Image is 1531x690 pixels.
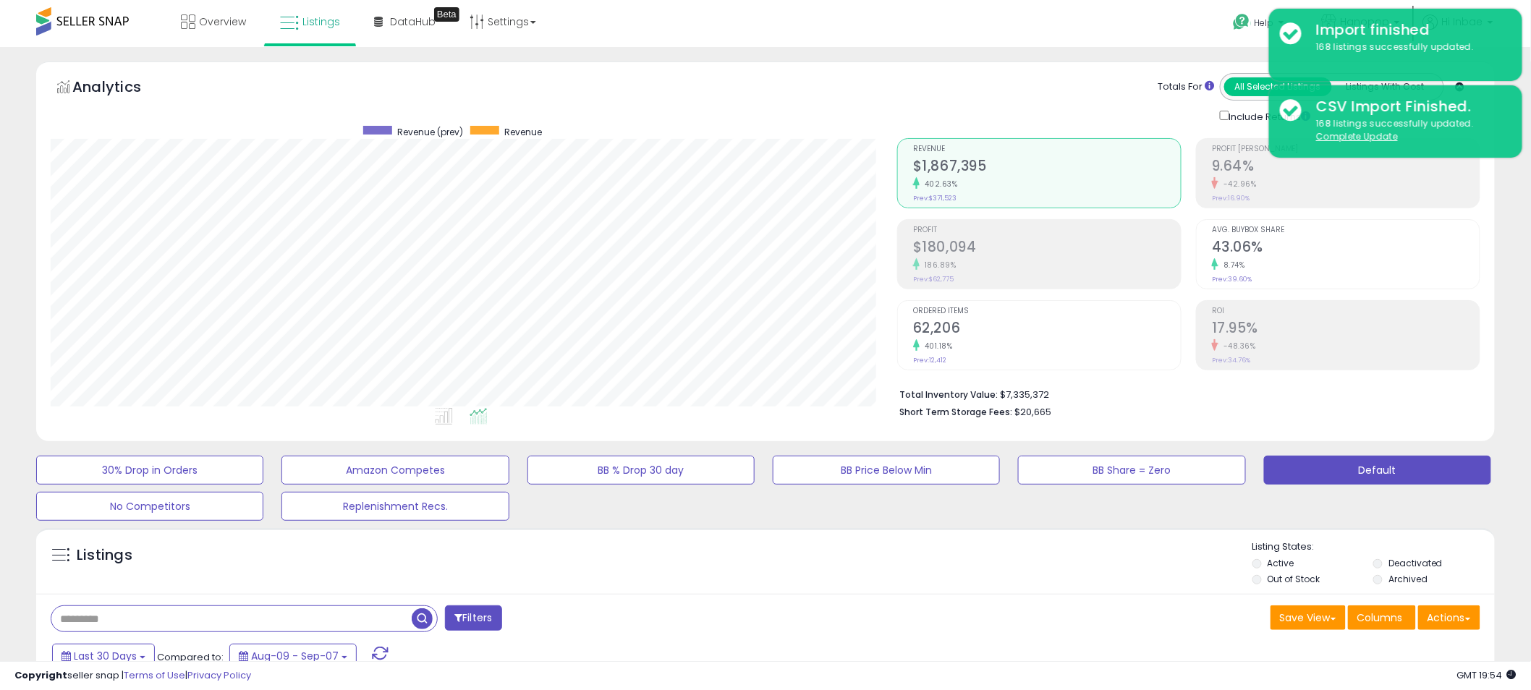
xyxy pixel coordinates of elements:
[14,669,251,683] div: seller snap | |
[899,385,1469,402] li: $7,335,372
[124,668,185,682] a: Terms of Use
[913,275,954,284] small: Prev: $62,775
[504,126,542,138] span: Revenue
[913,226,1181,234] span: Profit
[1388,557,1443,569] label: Deactivated
[1212,307,1480,315] span: ROI
[281,456,509,485] button: Amazon Competes
[1316,130,1398,142] u: Complete Update
[1014,405,1051,419] span: $20,665
[920,341,953,352] small: 401.18%
[36,492,263,521] button: No Competitors
[1305,96,1511,117] div: CSV Import Finished.
[1271,605,1346,630] button: Save View
[229,644,357,668] button: Aug-09 - Sep-07
[1224,77,1332,96] button: All Selected Listings
[1264,456,1491,485] button: Default
[302,14,340,29] span: Listings
[157,650,224,664] span: Compared to:
[1268,573,1320,585] label: Out of Stock
[1018,456,1245,485] button: BB Share = Zero
[36,456,263,485] button: 30% Drop in Orders
[1233,13,1251,31] i: Get Help
[1212,239,1480,258] h2: 43.06%
[1305,20,1511,41] div: Import finished
[1218,341,1256,352] small: -48.36%
[1268,557,1294,569] label: Active
[920,179,958,189] small: 402.63%
[1212,145,1480,153] span: Profit [PERSON_NAME]
[913,158,1181,177] h2: $1,867,395
[1357,610,1403,625] span: Columns
[913,320,1181,339] h2: 62,206
[52,644,155,668] button: Last 30 Days
[1305,41,1511,54] div: 168 listings successfully updated.
[1212,320,1480,339] h2: 17.95%
[1212,226,1480,234] span: Avg. Buybox Share
[1305,117,1511,144] div: 168 listings successfully updated.
[913,145,1181,153] span: Revenue
[187,668,251,682] a: Privacy Policy
[1457,668,1517,682] span: 2025-10-8 19:54 GMT
[1255,17,1274,29] span: Help
[397,126,463,138] span: Revenue (prev)
[1212,158,1480,177] h2: 9.64%
[899,406,1012,418] b: Short Term Storage Fees:
[72,77,169,101] h5: Analytics
[1212,275,1252,284] small: Prev: 39.60%
[74,649,137,663] span: Last 30 Days
[1388,573,1428,585] label: Archived
[1418,605,1480,630] button: Actions
[1209,108,1328,124] div: Include Returns
[434,7,459,22] div: Tooltip anchor
[1212,356,1250,365] small: Prev: 34.76%
[251,649,339,663] span: Aug-09 - Sep-07
[1222,2,1299,47] a: Help
[281,492,509,521] button: Replenishment Recs.
[1218,260,1245,271] small: 8.74%
[199,14,246,29] span: Overview
[913,356,946,365] small: Prev: 12,412
[77,545,132,566] h5: Listings
[390,14,436,29] span: DataHub
[773,456,1000,485] button: BB Price Below Min
[527,456,755,485] button: BB % Drop 30 day
[913,307,1181,315] span: Ordered Items
[1348,605,1416,630] button: Columns
[920,260,957,271] small: 186.89%
[14,668,67,682] strong: Copyright
[1158,80,1215,94] div: Totals For
[1218,179,1257,189] small: -42.96%
[913,239,1181,258] h2: $180,094
[1252,540,1495,554] p: Listing States:
[899,388,998,401] b: Total Inventory Value:
[445,605,501,631] button: Filters
[1212,194,1250,203] small: Prev: 16.90%
[913,194,957,203] small: Prev: $371,523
